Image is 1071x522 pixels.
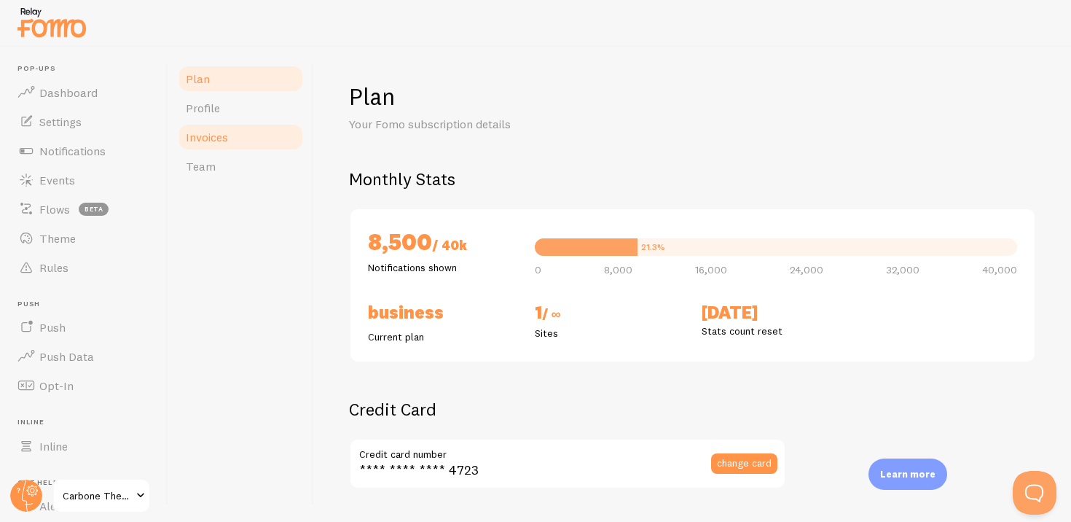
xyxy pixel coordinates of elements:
[39,439,68,453] span: Inline
[9,253,159,282] a: Rules
[368,330,517,344] p: Current plan
[604,265,632,275] span: 8,000
[79,203,109,216] span: beta
[177,64,305,93] a: Plan
[1013,471,1056,515] iframe: Help Scout Beacon - Open
[349,82,1036,112] h1: Plan
[349,168,1036,190] h2: Monthly Stats
[52,478,151,513] a: Carbone Theory
[349,438,786,463] label: Credit card number
[39,144,106,158] span: Notifications
[17,300,159,309] span: Push
[702,301,851,324] h2: [DATE]
[695,265,727,275] span: 16,000
[39,173,75,187] span: Events
[186,101,220,115] span: Profile
[39,114,82,129] span: Settings
[868,459,947,490] div: Learn more
[39,260,68,275] span: Rules
[368,260,517,275] p: Notifications shown
[39,320,66,335] span: Push
[9,195,159,224] a: Flows beta
[39,349,94,364] span: Push Data
[9,136,159,165] a: Notifications
[790,265,823,275] span: 24,000
[17,64,159,74] span: Pop-ups
[9,78,159,107] a: Dashboard
[432,237,467,254] span: / 40k
[177,122,305,152] a: Invoices
[349,398,786,421] h2: Credit Card
[982,265,1017,275] span: 40,000
[39,231,76,246] span: Theme
[177,93,305,122] a: Profile
[535,326,684,340] p: Sites
[39,85,98,100] span: Dashboard
[9,313,159,342] a: Push
[39,378,74,393] span: Opt-In
[186,130,228,144] span: Invoices
[63,487,132,505] span: Carbone Theory
[880,467,935,481] p: Learn more
[9,371,159,400] a: Opt-In
[39,202,70,217] span: Flows
[542,305,561,322] span: / ∞
[535,301,684,326] h2: 1
[15,4,88,41] img: fomo-relay-logo-orange.svg
[9,165,159,195] a: Events
[186,159,216,174] span: Team
[9,107,159,136] a: Settings
[711,453,777,474] button: change card
[177,152,305,181] a: Team
[368,227,517,260] h2: 8,500
[9,432,159,461] a: Inline
[9,224,159,253] a: Theme
[368,301,517,324] h2: Business
[535,265,541,275] span: 0
[186,71,210,86] span: Plan
[717,458,772,468] span: change card
[641,243,665,252] div: 21.3%
[349,116,699,133] p: Your Fomo subscription details
[702,324,851,338] p: Stats count reset
[9,342,159,371] a: Push Data
[17,418,159,427] span: Inline
[886,265,919,275] span: 32,000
